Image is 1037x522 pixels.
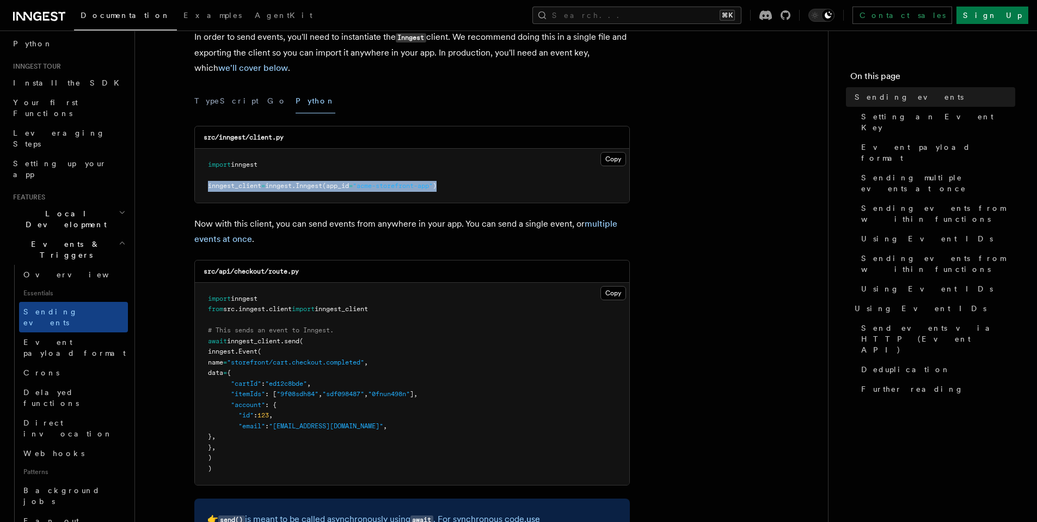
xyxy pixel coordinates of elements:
[74,3,177,31] a: Documentation
[364,359,368,366] span: ,
[223,305,235,313] span: src
[238,422,265,430] span: "email"
[218,63,288,73] a: we'll cover below
[850,87,1015,107] a: Sending events
[204,133,284,141] code: src/inngest/client.py
[19,332,128,363] a: Event payload format
[9,234,128,265] button: Events & Triggers
[861,111,1015,133] span: Setting an Event Key
[720,10,735,21] kbd: ⌘K
[857,168,1015,198] a: Sending multiple events at once
[238,411,254,419] span: "id"
[368,390,410,398] span: "0fnun498n"
[255,11,312,20] span: AgentKit
[208,433,216,440] span: },
[861,384,964,394] span: Further reading
[349,182,353,190] span: =
[23,307,78,327] span: Sending events
[857,107,1015,137] a: Setting an Event Key
[19,363,128,383] a: Crons
[857,379,1015,399] a: Further reading
[322,390,364,398] span: "sdf098487"
[227,369,231,377] span: {
[383,422,387,430] span: ,
[861,233,993,244] span: Using Event IDs
[857,318,1015,360] a: Send events via HTTP (Event API)
[23,486,100,506] span: Background jobs
[353,182,433,190] span: "acme-storefront-app"
[13,78,126,87] span: Install the SDK
[396,33,426,43] code: Inngest
[13,39,53,48] span: Python
[269,422,383,430] span: "[EMAIL_ADDRESS][DOMAIN_NAME]"
[248,3,319,29] a: AgentKit
[857,137,1015,168] a: Event payload format
[194,216,630,247] p: Now with this client, you can send events from anywhere in your app. You can send a single event,...
[223,369,227,377] span: =
[861,364,950,375] span: Deduplication
[265,422,269,430] span: :
[227,359,364,366] span: "storefront/cart.checkout.completed"
[231,401,265,409] span: "account"
[9,123,128,154] a: Leveraging Steps
[318,390,322,398] span: ,
[23,270,136,279] span: Overview
[9,93,128,123] a: Your first Functions
[231,295,257,302] span: inngest
[600,152,626,166] button: Copy
[269,411,273,419] span: ,
[280,337,284,345] span: .
[532,7,741,24] button: Search...⌘K
[292,305,315,313] span: import
[9,193,45,202] span: Features
[265,182,292,190] span: inngest
[857,248,1015,279] a: Sending events from within functions
[9,62,61,71] span: Inngest tour
[956,7,1028,24] a: Sign Up
[267,89,287,113] button: Go
[857,279,1015,299] a: Using Event IDs
[261,182,265,190] span: =
[13,98,78,118] span: Your first Functions
[296,182,322,190] span: Inngest
[861,253,1015,275] span: Sending events from within functions
[208,161,231,168] span: import
[235,305,238,313] span: .
[231,161,257,168] span: inngest
[208,348,238,355] span: inngest.
[223,359,227,366] span: =
[292,182,296,190] span: .
[19,444,128,463] a: Webhooks
[23,338,126,357] span: Event payload format
[23,418,113,438] span: Direct invocation
[19,284,128,302] span: Essentials
[269,305,292,313] span: client
[19,302,128,332] a: Sending events
[9,34,128,53] a: Python
[23,449,84,458] span: Webhooks
[208,337,227,345] span: await
[257,348,261,355] span: (
[13,159,107,179] span: Setting up your app
[23,388,79,408] span: Delayed functions
[261,380,265,387] span: :
[177,3,248,29] a: Examples
[254,411,257,419] span: :
[855,303,986,314] span: Using Event IDs
[231,380,261,387] span: "cartId"
[9,208,119,230] span: Local Development
[861,283,993,294] span: Using Event IDs
[284,337,299,345] span: send
[410,390,418,398] span: ],
[265,390,277,398] span: : [
[855,92,964,102] span: Sending events
[296,89,335,113] button: Python
[19,481,128,511] a: Background jobs
[194,218,617,244] a: multiple events at once
[857,360,1015,379] a: Deduplication
[23,368,59,377] span: Crons
[208,369,223,377] span: data
[315,305,368,313] span: inngest_client
[194,89,259,113] button: TypeScript
[808,9,834,22] button: Toggle dark mode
